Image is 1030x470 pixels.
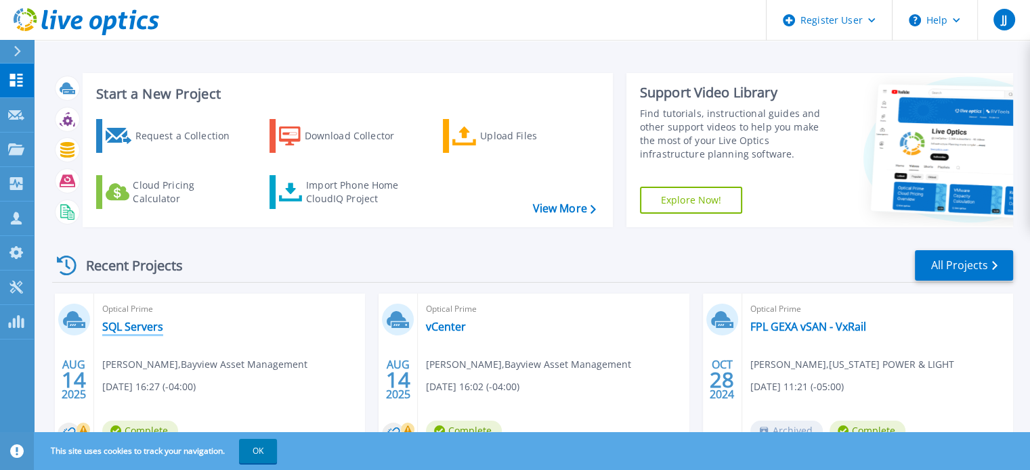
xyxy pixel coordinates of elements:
button: OK [239,439,277,463]
a: vCenter [426,320,466,333]
span: This site uses cookies to track your navigation. [37,439,277,463]
span: [DATE] 16:02 (-04:00) [426,379,519,394]
a: Cloud Pricing Calculator [96,175,247,209]
span: Archived [750,421,823,441]
span: Optical Prime [102,302,357,316]
div: OCT 2024 [709,355,735,404]
span: Complete [102,421,178,441]
a: View More [532,202,595,215]
div: Cloud Pricing Calculator [133,179,241,206]
span: [PERSON_NAME] , Bayview Asset Management [102,357,307,372]
a: Explore Now! [640,187,743,214]
div: Import Phone Home CloudIQ Project [306,179,412,206]
div: Find tutorials, instructional guides and other support videos to help you make the most of your L... [640,107,834,161]
span: [DATE] 16:27 (-04:00) [102,379,196,394]
span: 14 [386,374,410,385]
div: Request a Collection [135,122,243,149]
span: Complete [426,421,502,441]
h3: Start a New Project [96,87,595,101]
span: Optical Prime [750,302,1005,316]
span: Optical Prime [426,302,681,316]
span: 14 [62,374,86,385]
span: JJ [1001,14,1006,25]
div: Download Collector [305,122,413,149]
a: Upload Files [443,119,594,153]
span: [PERSON_NAME] , [US_STATE] POWER & LIGHT [750,357,954,372]
div: AUG 2025 [385,355,411,404]
a: SQL Servers [102,320,163,333]
div: Upload Files [480,122,588,149]
a: FPL GEXA vSAN - VxRail [750,320,866,333]
span: 28 [710,374,734,385]
a: Download Collector [270,119,421,153]
div: Support Video Library [640,84,834,101]
a: Request a Collection [96,119,247,153]
span: [DATE] 11:21 (-05:00) [750,379,844,394]
span: Complete [830,421,905,441]
a: All Projects [915,250,1013,281]
div: Recent Projects [52,249,201,282]
div: AUG 2025 [61,355,87,404]
span: [PERSON_NAME] , Bayview Asset Management [426,357,631,372]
